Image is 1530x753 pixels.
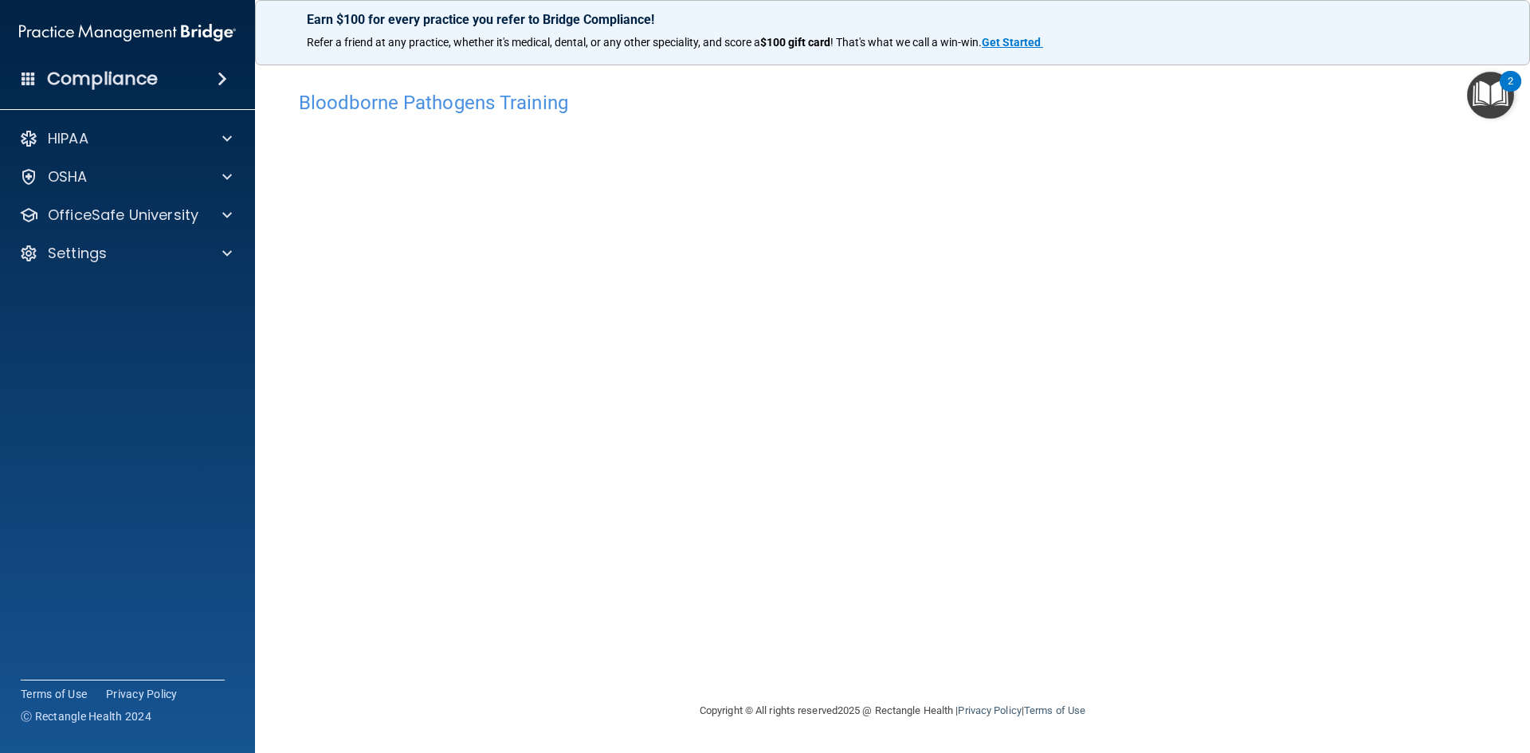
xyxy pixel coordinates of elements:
strong: Get Started [982,36,1041,49]
p: HIPAA [48,129,88,148]
a: OfficeSafe University [19,206,232,225]
p: Earn $100 for every practice you refer to Bridge Compliance! [307,12,1478,27]
p: OfficeSafe University [48,206,198,225]
p: Settings [48,244,107,263]
span: Ⓒ Rectangle Health 2024 [21,708,151,724]
a: Terms of Use [21,686,87,702]
a: Terms of Use [1024,704,1085,716]
div: Copyright © All rights reserved 2025 @ Rectangle Health | | [602,685,1183,736]
h4: Bloodborne Pathogens Training [299,92,1486,113]
a: HIPAA [19,129,232,148]
div: 2 [1508,81,1513,102]
strong: $100 gift card [760,36,830,49]
p: OSHA [48,167,88,186]
a: Privacy Policy [106,686,178,702]
button: Open Resource Center, 2 new notifications [1467,72,1514,119]
a: Get Started [982,36,1043,49]
a: OSHA [19,167,232,186]
a: Privacy Policy [958,704,1021,716]
h4: Compliance [47,68,158,90]
img: PMB logo [19,17,236,49]
span: ! That's what we call a win-win. [830,36,982,49]
span: Refer a friend at any practice, whether it's medical, dental, or any other speciality, and score a [307,36,760,49]
a: Settings [19,244,232,263]
iframe: bbp [299,122,1486,612]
